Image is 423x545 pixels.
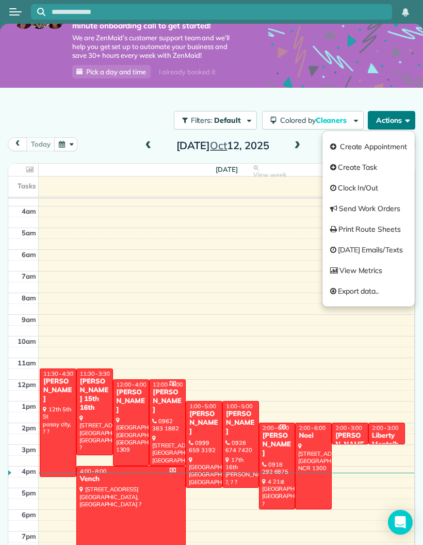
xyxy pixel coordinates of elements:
button: prev [8,137,27,151]
a: [DATE] Emails/Texts [322,239,415,260]
span: We are ZenMaid’s customer support team and we’ll help you get set up to automate your business an... [72,34,237,60]
span: 1:00 - 5:00 [189,403,216,410]
div: [PERSON_NAME] [43,377,73,404]
span: 6am [22,250,36,259]
span: 11am [18,359,36,367]
a: Create Appointment [322,136,415,157]
div: [PERSON_NAME] AS [335,431,365,458]
a: Send Work Orders [322,198,415,219]
span: 4am [22,207,36,215]
a: Pick a day and time [72,65,151,78]
span: Default [214,116,241,125]
nav: Main [390,1,423,23]
div: [PERSON_NAME] [189,410,219,436]
a: Clock In/Out [322,178,415,198]
button: Focus search [31,8,45,16]
span: Filters: [191,116,213,125]
div: [PERSON_NAME] [152,388,183,414]
div: I already booked it [153,66,221,78]
span: View week [253,171,286,179]
button: Filters: Default [174,111,257,130]
span: 11:30 - 3:30 [80,370,110,377]
span: 12:00 - 4:00 [117,381,147,388]
span: 7pm [22,532,36,540]
div: Noei [298,431,329,440]
span: 1pm [22,402,36,410]
span: 2:00 - 3:00 [335,424,362,431]
span: 2pm [22,424,36,432]
span: 7am [22,272,36,280]
div: [PERSON_NAME] [225,410,256,436]
div: Vench [79,475,183,484]
span: Oct [210,139,227,152]
span: 4:00 - 8:00 [80,468,107,475]
button: Open menu [9,6,22,18]
span: 9am [22,315,36,324]
div: [PERSON_NAME] [116,388,147,414]
a: View Metrics [322,260,415,281]
span: 11:30 - 4:30 [43,370,73,377]
span: 2:00 - 6:00 [263,424,289,431]
h2: [DATE] 12, 2025 [158,140,287,151]
div: [PERSON_NAME] 15th 16th [79,377,110,412]
span: Tasks [18,182,36,190]
span: Colored by [280,116,350,125]
span: 6pm [22,510,36,519]
svg: Focus search [37,8,45,16]
a: Filters: Default [169,111,257,130]
span: 5pm [22,489,36,497]
a: Print Route Sheets [322,219,415,239]
button: Actions [368,111,415,130]
button: Colored byCleaners [262,111,364,130]
div: Notifications [395,1,416,24]
a: Export data.. [322,281,415,301]
span: Cleaners [316,116,349,125]
span: 2:00 - 3:00 [372,424,399,431]
span: 2:00 - 6:00 [299,424,326,431]
span: Pick a day and time [86,68,146,76]
span: 12pm [18,380,36,389]
div: Liberty Montalban [371,431,402,458]
span: 8am [22,294,36,302]
span: 5am [22,229,36,237]
div: Open Intercom Messenger [388,510,413,535]
span: 1:00 - 5:00 [226,403,253,410]
span: 10am [18,337,36,345]
div: [PERSON_NAME] [262,431,292,458]
span: [DATE] [216,165,238,173]
a: Create Task [322,157,415,178]
span: 3pm [22,445,36,454]
span: 12:00 - 4:00 [153,381,183,388]
span: 4pm [22,467,36,475]
button: today [26,137,55,151]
